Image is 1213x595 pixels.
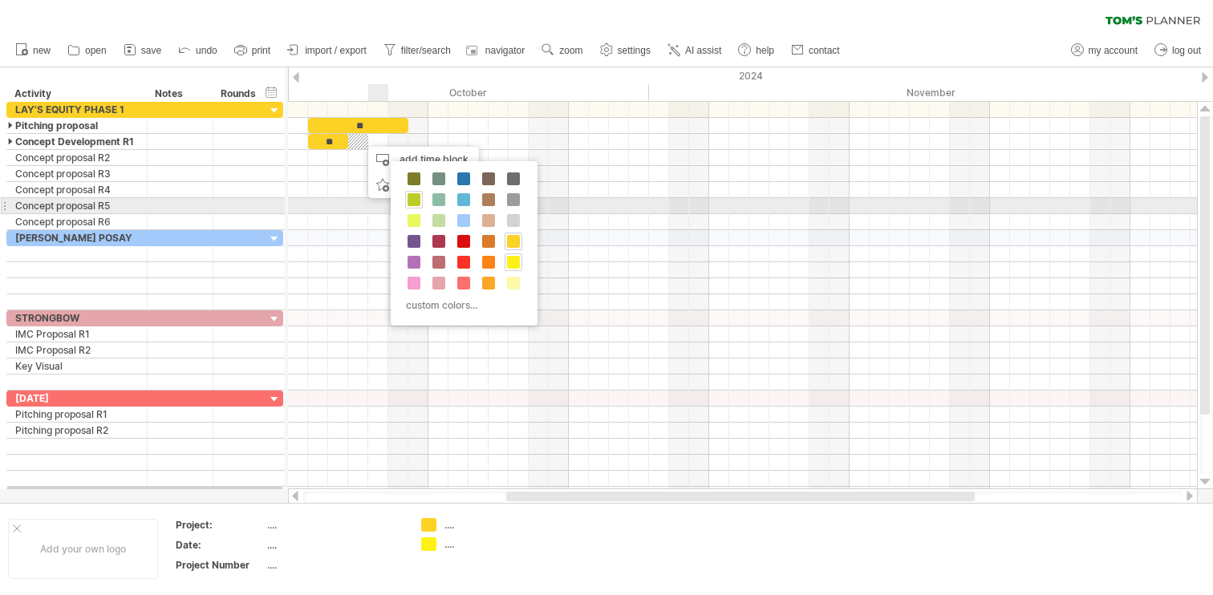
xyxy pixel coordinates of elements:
[15,230,139,245] div: [PERSON_NAME] POSAY
[663,40,726,61] a: AI assist
[155,86,204,102] div: Notes
[15,134,139,149] div: Concept Development R1
[15,358,139,374] div: Key Visual
[1150,40,1206,61] a: log out
[15,102,139,117] div: LAY'S EQUITY PHASE 1
[1089,45,1138,56] span: my account
[538,40,587,61] a: zoom
[444,537,532,551] div: ....
[252,45,270,56] span: print
[176,538,264,552] div: Date:
[787,40,845,61] a: contact
[14,86,138,102] div: Activity
[15,423,139,438] div: Pitching proposal R2
[305,45,367,56] span: import / export
[85,45,107,56] span: open
[15,118,139,133] div: Pitching proposal
[464,40,529,61] a: navigator
[27,84,649,101] div: October 2024
[283,40,371,61] a: import / export
[399,294,525,316] div: custom colors...
[141,45,161,56] span: save
[15,391,139,406] div: [DATE]
[401,45,451,56] span: filter/search
[485,45,525,56] span: navigator
[734,40,779,61] a: help
[559,45,582,56] span: zoom
[15,198,139,213] div: Concept proposal R5
[120,40,166,61] a: save
[379,40,456,61] a: filter/search
[15,150,139,165] div: Concept proposal R2
[15,407,139,422] div: Pitching proposal R1
[15,310,139,326] div: STRONGBOW
[756,45,774,56] span: help
[267,558,402,572] div: ....
[174,40,222,61] a: undo
[11,40,55,61] a: new
[618,45,651,56] span: settings
[176,518,264,532] div: Project:
[596,40,655,61] a: settings
[368,172,479,198] div: add icon
[15,182,139,197] div: Concept proposal R4
[685,45,721,56] span: AI assist
[267,538,402,552] div: ....
[230,40,275,61] a: print
[15,326,139,342] div: IMC Proposal R1
[221,86,257,102] div: Rounds
[8,519,158,579] div: Add your own logo
[15,214,139,229] div: Concept proposal R6
[809,45,840,56] span: contact
[176,558,264,572] div: Project Number
[444,518,532,532] div: ....
[63,40,112,61] a: open
[368,147,479,172] div: add time block
[196,45,217,56] span: undo
[15,342,139,358] div: IMC Proposal R2
[1172,45,1201,56] span: log out
[1067,40,1142,61] a: my account
[267,518,402,532] div: ....
[15,166,139,181] div: Concept proposal R3
[33,45,51,56] span: new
